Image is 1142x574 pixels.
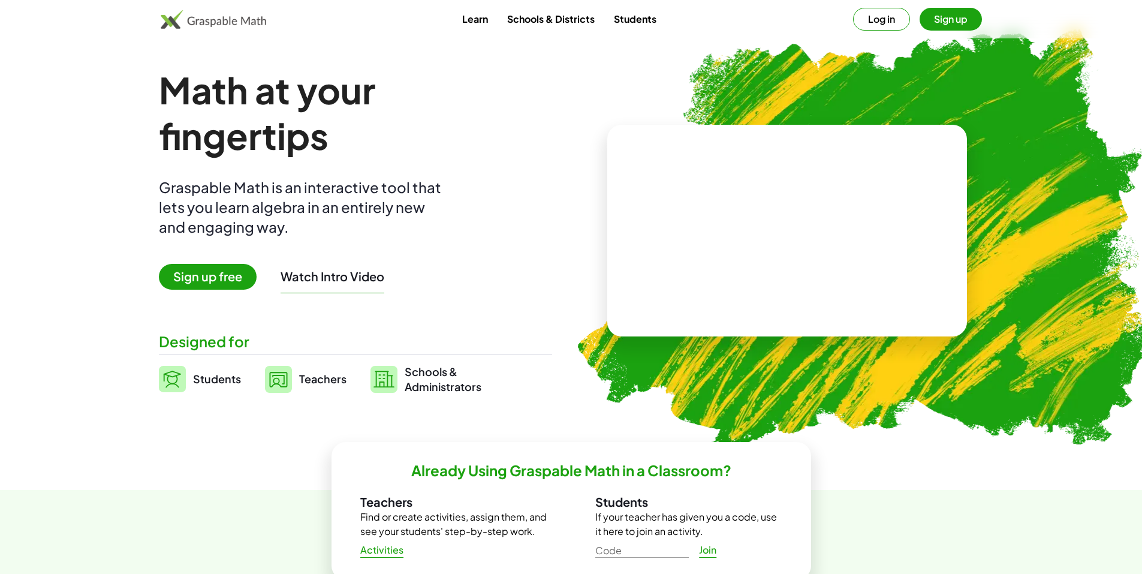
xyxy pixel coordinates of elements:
[360,494,547,510] h3: Teachers
[159,178,447,237] div: Graspable Math is an interactive tool that lets you learn algebra in an entirely new and engaging...
[411,461,731,480] h2: Already Using Graspable Math in a Classroom?
[351,539,414,561] a: Activities
[699,544,717,557] span: Join
[370,366,397,393] img: svg%3e
[595,494,782,510] h3: Students
[405,364,481,394] span: Schools & Administrators
[159,67,540,158] h1: Math at your fingertips
[159,264,257,290] span: Sign up free
[299,372,346,386] span: Teachers
[281,269,384,284] button: Watch Intro Video
[159,366,186,392] img: svg%3e
[193,372,241,386] span: Students
[265,366,292,393] img: svg%3e
[360,544,404,557] span: Activities
[595,510,782,539] p: If your teacher has given you a code, use it here to join an activity.
[689,539,727,561] a: Join
[920,8,982,31] button: Sign up
[265,364,346,394] a: Teachers
[453,8,498,30] a: Learn
[697,186,877,276] video: What is this? This is dynamic math notation. Dynamic math notation plays a central role in how Gr...
[159,332,552,351] div: Designed for
[370,364,481,394] a: Schools &Administrators
[360,510,547,539] p: Find or create activities, assign them, and see your students' step-by-step work.
[853,8,910,31] button: Log in
[604,8,666,30] a: Students
[159,364,241,394] a: Students
[498,8,604,30] a: Schools & Districts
